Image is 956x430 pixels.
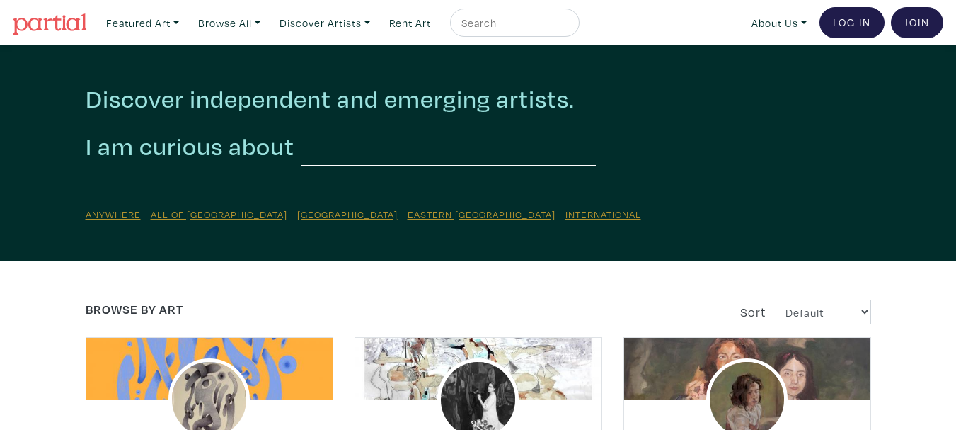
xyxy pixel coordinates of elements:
h2: I am curious about [86,131,294,162]
input: Search [460,14,566,32]
a: Browse All [192,9,267,38]
span: Sort [740,304,766,320]
a: About Us [745,9,813,38]
a: [GEOGRAPHIC_DATA] [297,208,398,221]
a: Browse by Art [86,301,183,317]
a: Rent Art [383,9,437,38]
a: International [565,208,641,221]
a: Discover Artists [273,9,376,38]
a: Anywhere [86,208,141,221]
a: All of [GEOGRAPHIC_DATA] [151,208,287,221]
h2: Discover independent and emerging artists. [86,84,871,114]
a: Featured Art [100,9,185,38]
a: Join [891,7,943,38]
a: Log In [819,7,885,38]
a: Eastern [GEOGRAPHIC_DATA] [408,208,555,221]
